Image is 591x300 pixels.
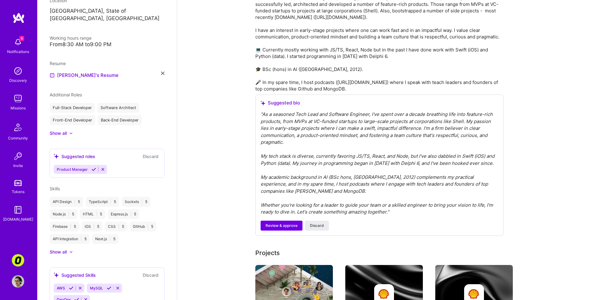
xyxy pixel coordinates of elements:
button: Review & approve [261,221,302,231]
img: guide book [12,204,24,216]
span: | [110,236,111,241]
img: Corner3: Building an AI User Researcher [12,254,24,267]
span: | [141,199,143,204]
span: Discard [310,223,324,228]
div: Show all [50,130,67,136]
img: Community [11,120,25,135]
i: Accept [69,286,74,290]
div: HTML 5 [80,209,105,219]
span: | [147,224,149,229]
span: Working hours range [50,35,92,41]
div: API Design 5 [50,197,83,207]
span: | [68,212,69,217]
div: [DOMAIN_NAME] [3,216,33,223]
button: Discard [305,221,329,231]
div: CSS 5 [105,222,127,232]
i: Reject [115,286,120,290]
div: Missions [11,105,26,111]
span: | [118,224,119,229]
span: MySQL [90,286,103,290]
img: discovery [12,65,24,77]
div: Back-End Developer [98,115,142,125]
div: Next.js 5 [92,234,119,244]
div: iOS 5 [82,222,102,232]
span: Product Manager [57,167,88,172]
span: Additional Roles [50,92,82,97]
img: User Avatar [12,275,24,288]
div: Express.js 5 [108,209,139,219]
i: icon SuggestedTeams [261,101,265,105]
span: Review & approve [266,223,298,228]
div: Firebase 5 [50,222,79,232]
button: Discard [141,271,160,279]
i: Accept [107,286,111,290]
div: TypeScript 5 [86,197,119,207]
i: Accept [92,167,96,172]
span: | [110,199,111,204]
div: " As a seasoned Tech Lead and Software Engineer, I've spent over a decade breathing life into fea... [261,111,498,216]
div: Front-End Developer [50,115,95,125]
span: AWS [57,286,65,290]
img: Invite [12,150,24,162]
span: | [93,224,95,229]
a: Corner3: Building an AI User Researcher [10,254,26,267]
div: Notifications [7,48,29,55]
div: Community [8,135,28,141]
img: logo [12,12,25,24]
div: Suggested bio [261,100,498,106]
i: Reject [78,286,83,290]
i: icon SuggestedTeams [54,154,59,159]
div: Node.js 5 [50,209,77,219]
a: [PERSON_NAME]'s Resume [50,72,119,79]
span: Skills [50,186,60,191]
span: 6 [19,36,24,41]
img: tokens [14,180,22,186]
div: GitHub 5 [130,222,156,232]
div: Invite [13,162,23,169]
i: icon SuggestedTeams [54,272,59,278]
div: Sockets 5 [122,197,150,207]
i: icon Close [161,72,164,75]
div: Tokens [12,188,25,195]
span: | [70,224,71,229]
i: Reject [101,167,105,172]
div: From 8:30 AM to 9:00 PM [50,41,164,48]
img: teamwork [12,92,24,105]
button: Discard [141,153,160,160]
div: Suggested Skills [54,272,96,278]
div: API Integration 5 [50,234,90,244]
span: | [81,236,82,241]
div: Show all [50,249,67,255]
span: Resume [50,61,66,66]
div: Software Architect [97,103,139,113]
span: | [130,212,132,217]
div: Full-Stack Developer [50,103,95,113]
img: bell [12,36,24,48]
div: Suggested roles [54,153,95,160]
span: | [96,212,97,217]
img: Resume [50,73,55,78]
a: User Avatar [10,275,26,288]
div: Discovery [9,77,27,84]
div: Projects [255,248,280,258]
span: | [74,199,75,204]
p: [GEOGRAPHIC_DATA], State of [GEOGRAPHIC_DATA], [GEOGRAPHIC_DATA] [50,7,164,22]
